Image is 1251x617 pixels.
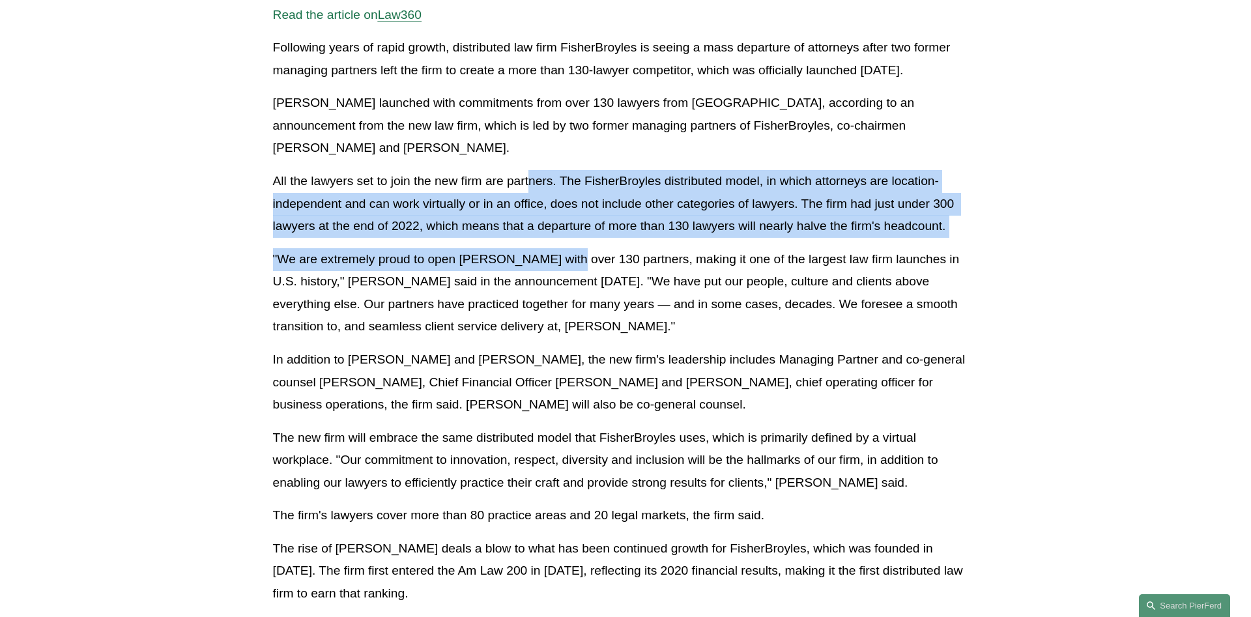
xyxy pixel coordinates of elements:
p: The new firm will embrace the same distributed model that FisherBroyles uses, which is primarily ... [273,427,979,495]
p: "We are extremely proud to open [PERSON_NAME] with over 130 partners, making it one of the larges... [273,248,979,338]
p: [PERSON_NAME] launched with commitments from over 130 lawyers from [GEOGRAPHIC_DATA], according t... [273,92,979,160]
p: In addition to [PERSON_NAME] and [PERSON_NAME], the new firm's leadership includes Managing Partn... [273,349,979,416]
a: Search this site [1139,594,1230,617]
p: The rise of [PERSON_NAME] deals a blow to what has been continued growth for FisherBroyles, which... [273,538,979,605]
p: Following years of rapid growth, distributed law firm FisherBroyles is seeing a mass departure of... [273,36,979,81]
p: The firm's lawyers cover more than 80 practice areas and 20 legal markets, the firm said. [273,504,979,527]
a: Law360 [378,8,422,22]
p: All the lawyers set to join the new firm are partners. The FisherBroyles distributed model, in wh... [273,170,979,238]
